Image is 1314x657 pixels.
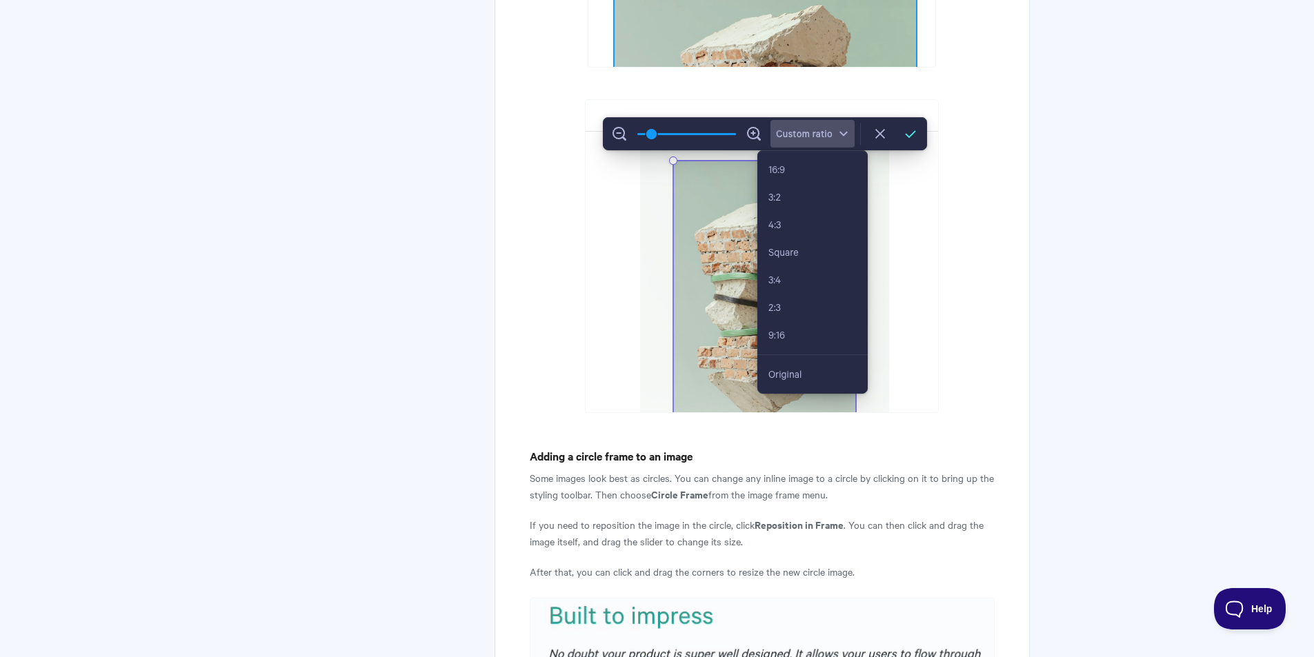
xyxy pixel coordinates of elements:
[530,516,994,549] p: If you need to reposition the image in the circle, click . You can then click and drag the image ...
[530,563,994,580] p: After that, you can click and drag the corners to resize the new circle image.
[1214,588,1286,629] iframe: Toggle Customer Support
[755,517,844,532] strong: Reposition in Frame
[585,99,939,413] img: file-ALTzs8enlZ.png
[651,487,708,501] strong: Circle Frame
[530,447,994,465] h4: Adding a circle frame to an image
[530,469,994,503] p: Some images look best as circles. You can change any inline image to a circle by clicking on it t...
